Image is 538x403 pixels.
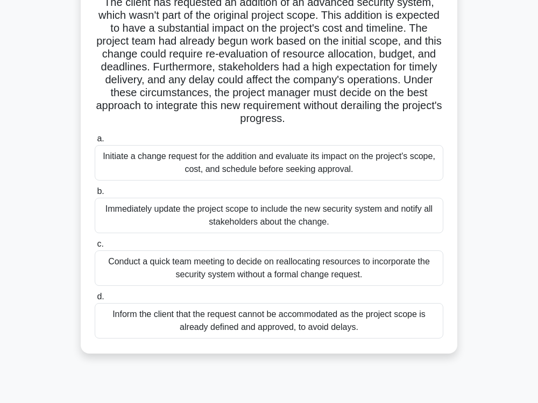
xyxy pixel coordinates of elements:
[97,186,104,196] span: b.
[95,250,443,286] div: Conduct a quick team meeting to decide on reallocating resources to incorporate the security syst...
[95,198,443,233] div: Immediately update the project scope to include the new security system and notify all stakeholde...
[97,134,104,143] span: a.
[95,303,443,339] div: Inform the client that the request cannot be accommodated as the project scope is already defined...
[95,145,443,181] div: Initiate a change request for the addition and evaluate its impact on the project's scope, cost, ...
[97,239,103,248] span: c.
[97,292,104,301] span: d.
